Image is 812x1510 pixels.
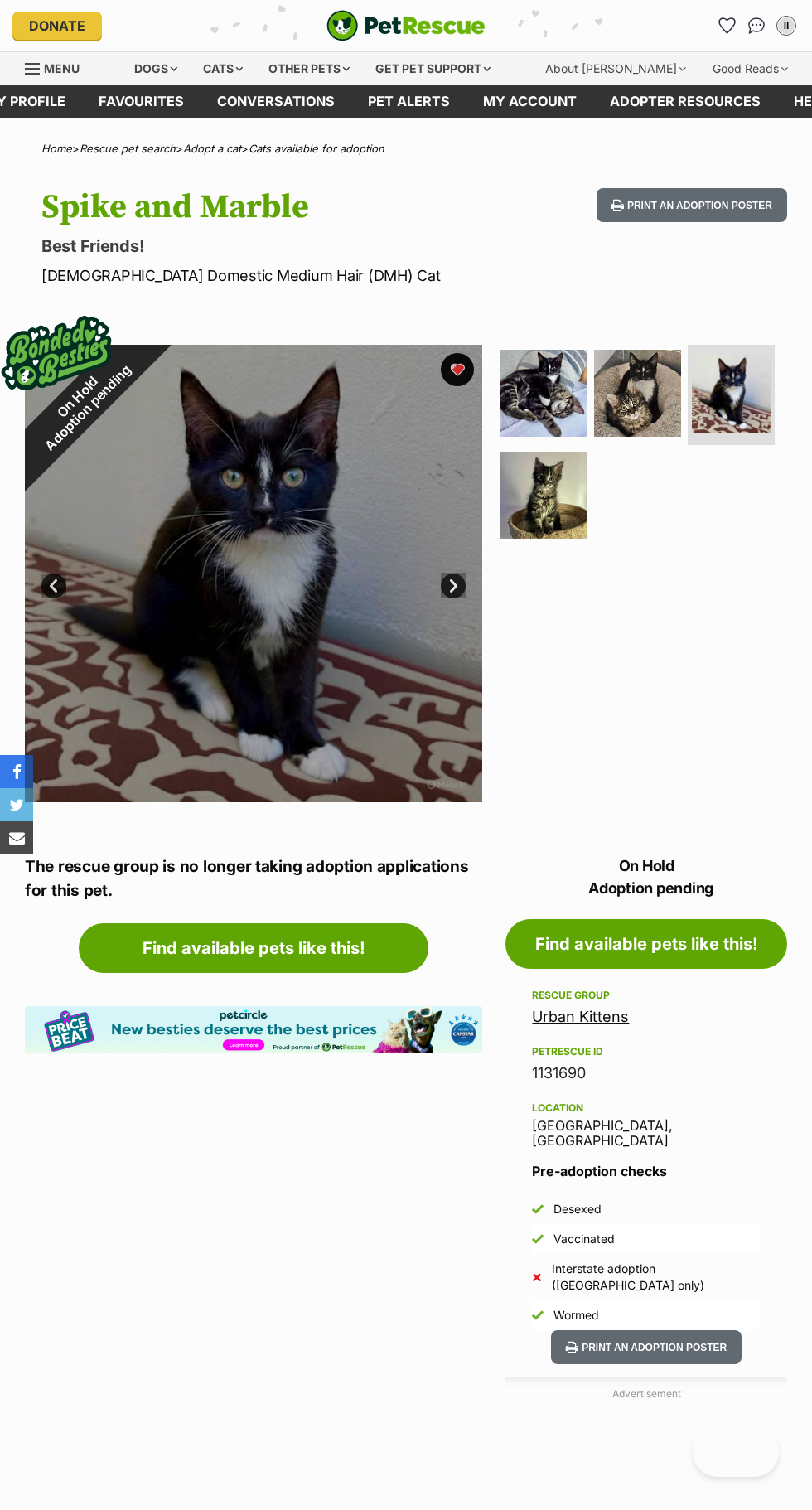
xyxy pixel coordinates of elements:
[510,877,787,899] span: Adoption pending
[594,350,681,437] img: Photo of Spike And Marble
[532,1008,629,1025] a: Urban Kittens
[743,12,770,39] a: Conversations
[326,10,486,41] img: logo-cat-932fe2b9b8326f06289b0f2fb663e598f794de774fb13d1741a6617ecf9a85b4.svg
[551,1330,742,1364] button: Print an adoption poster
[532,1045,761,1058] div: PetRescue ID
[532,1062,761,1085] div: 1131690
[183,142,241,155] a: Adopt a cat
[553,1201,602,1217] div: Desexed
[593,85,777,118] a: Adopter resources
[25,1006,482,1053] img: Pet Circle promo banner
[201,85,351,118] a: conversations
[326,10,486,41] a: PetRescue
[692,354,771,433] img: Photo of Spike And Marble
[191,52,254,85] div: Cats
[80,142,176,155] a: Rescue pet search
[532,1101,761,1115] div: Location
[552,1261,761,1294] div: Interstate adoption ([GEOGRAPHIC_DATA] only)
[778,17,795,34] div: ll
[41,574,66,598] a: Prev
[532,1161,761,1181] h3: Pre-adoption checks
[79,923,428,973] a: Find available pets like this!
[249,142,384,155] a: Cats available for adoption
[773,12,800,39] button: My account
[257,52,361,85] div: Other pets
[713,12,740,39] a: Favourites
[44,61,80,75] span: Menu
[534,52,698,85] div: About [PERSON_NAME]
[693,1427,779,1477] iframe: Help Scout Beacon - Open
[25,855,482,903] p: The rescue group is no longer taking adoption applications for this pet.
[532,1309,544,1321] img: Yes
[553,1307,599,1324] div: Wormed
[505,919,787,969] a: Find available pets like this!
[532,1233,544,1245] img: Yes
[351,85,466,118] a: Pet alerts
[748,17,766,34] img: chat-41dd97257d64d25036548639549fe6c8038ab92f7586957e7f3b1b290dea8141.svg
[441,353,474,386] button: favourite
[12,12,102,40] a: Donate
[41,235,499,258] p: Best Friends!
[532,989,761,1002] div: Rescue group
[500,350,587,437] img: Photo of Spike And Marble
[41,142,72,155] a: Home
[82,85,201,118] a: Favourites
[25,52,91,82] a: Menu
[553,1231,615,1247] div: Vaccinated
[123,52,189,85] div: Dogs
[532,1203,544,1215] img: Yes
[597,188,787,222] button: Print an adoption poster
[500,452,587,539] img: Photo of Spike And Marble
[532,1273,541,1282] img: No
[701,52,800,85] div: Good Reads
[713,12,800,39] ul: Account quick links
[532,1098,761,1149] div: [GEOGRAPHIC_DATA], [GEOGRAPHIC_DATA]
[441,574,466,598] a: Next
[466,85,593,118] a: My account
[505,854,787,899] p: On Hold
[41,188,499,226] h1: Spike and Marble
[364,52,502,85] div: Get pet support
[41,264,499,287] p: [DEMOGRAPHIC_DATA] Domestic Medium Hair (DMH) Cat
